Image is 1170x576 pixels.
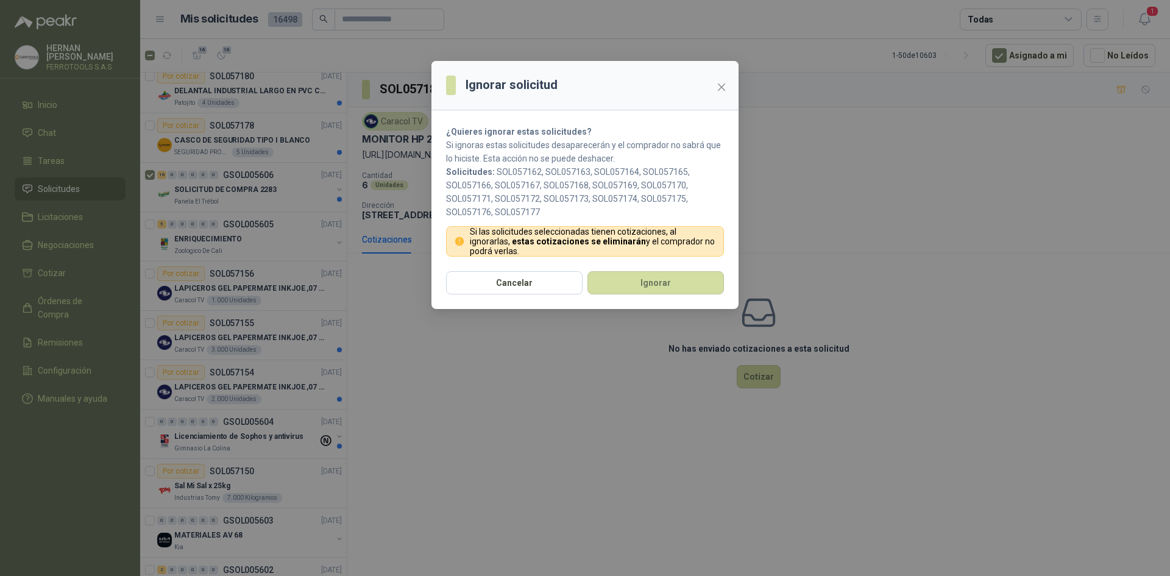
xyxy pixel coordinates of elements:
button: Close [712,77,731,97]
strong: estas cotizaciones se eliminarán [512,236,646,246]
p: SOL057162, SOL057163, SOL057164, SOL057165, SOL057166, SOL057167, SOL057168, SOL057169, SOL057170... [446,165,724,219]
button: Ignorar [587,271,724,294]
span: close [717,82,726,92]
button: Cancelar [446,271,583,294]
b: Solicitudes: [446,167,495,177]
h3: Ignorar solicitud [466,76,558,94]
p: Si ignoras estas solicitudes desaparecerán y el comprador no sabrá que lo hiciste. Esta acción no... [446,138,724,165]
p: Si las solicitudes seleccionadas tienen cotizaciones, al ignorarlas, y el comprador no podrá verlas. [470,227,717,256]
strong: ¿Quieres ignorar estas solicitudes? [446,127,592,137]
